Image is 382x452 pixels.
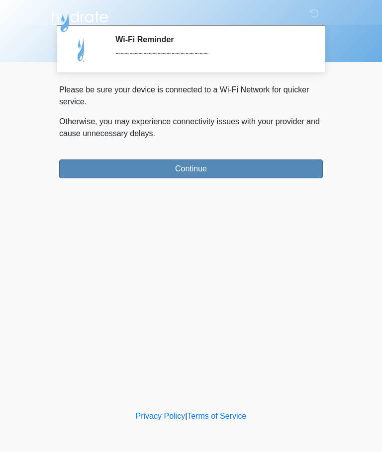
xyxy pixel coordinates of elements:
span: . [153,129,155,138]
div: ~~~~~~~~~~~~~~~~~~~~ [115,48,308,60]
a: Privacy Policy [136,412,186,420]
img: Hydrate IV Bar - Arcadia Logo [49,7,110,33]
button: Continue [59,159,323,178]
a: | [185,412,187,420]
p: Otherwise, you may experience connectivity issues with your provider and cause unnecessary delays [59,116,323,140]
img: Agent Avatar [67,35,96,65]
p: Please be sure your device is connected to a Wi-Fi Network for quicker service. [59,84,323,108]
a: Terms of Service [187,412,246,420]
